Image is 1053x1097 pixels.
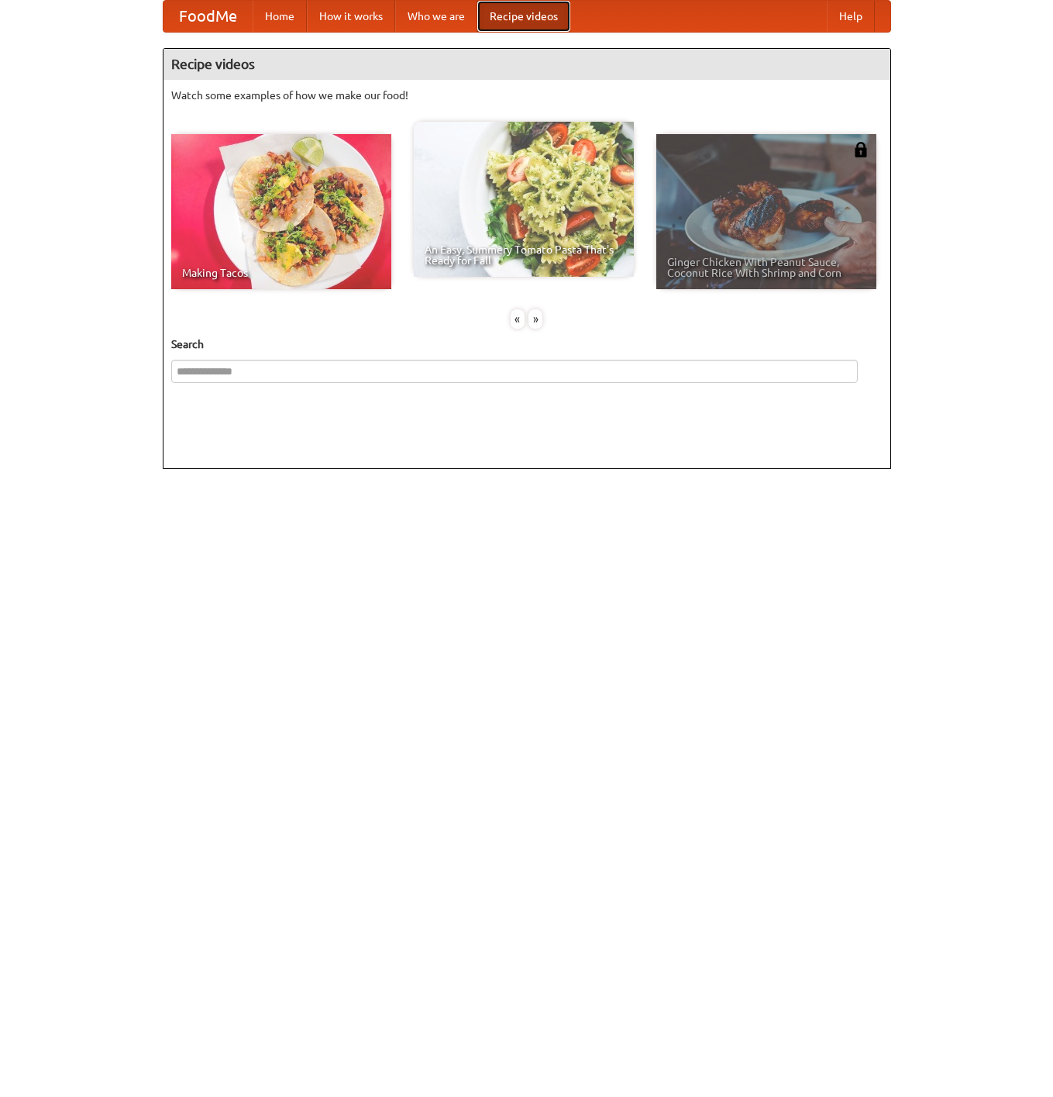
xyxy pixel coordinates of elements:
a: An Easy, Summery Tomato Pasta That's Ready for Fall [414,122,634,277]
h5: Search [171,336,883,352]
a: Help [827,1,875,32]
h4: Recipe videos [163,49,890,80]
div: » [528,309,542,329]
span: An Easy, Summery Tomato Pasta That's Ready for Fall [425,244,623,266]
a: FoodMe [163,1,253,32]
p: Watch some examples of how we make our food! [171,88,883,103]
span: Making Tacos [182,267,380,278]
a: Making Tacos [171,134,391,289]
a: Recipe videos [477,1,570,32]
img: 483408.png [853,142,869,157]
div: « [511,309,525,329]
a: Home [253,1,307,32]
a: How it works [307,1,395,32]
a: Who we are [395,1,477,32]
